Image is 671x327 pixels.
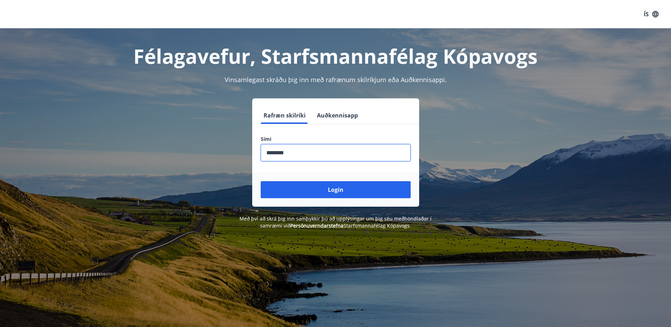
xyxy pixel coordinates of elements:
[261,107,308,124] button: Rafræn skilríki
[225,75,447,84] span: Vinsamlegast skráðu þig inn með rafrænum skilríkjum eða Auðkennisappi.
[89,42,582,69] h1: Félagavefur, Starfsmannafélag Kópavogs
[640,8,663,21] button: ÍS
[261,136,411,143] label: Sími
[290,222,343,229] a: Persónuverndarstefna
[314,107,361,124] button: Auðkennisapp
[261,181,411,198] button: Login
[239,215,432,229] span: Með því að skrá þig inn samþykkir þú að upplýsingar um þig séu meðhöndlaðar í samræmi við Starfsm...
